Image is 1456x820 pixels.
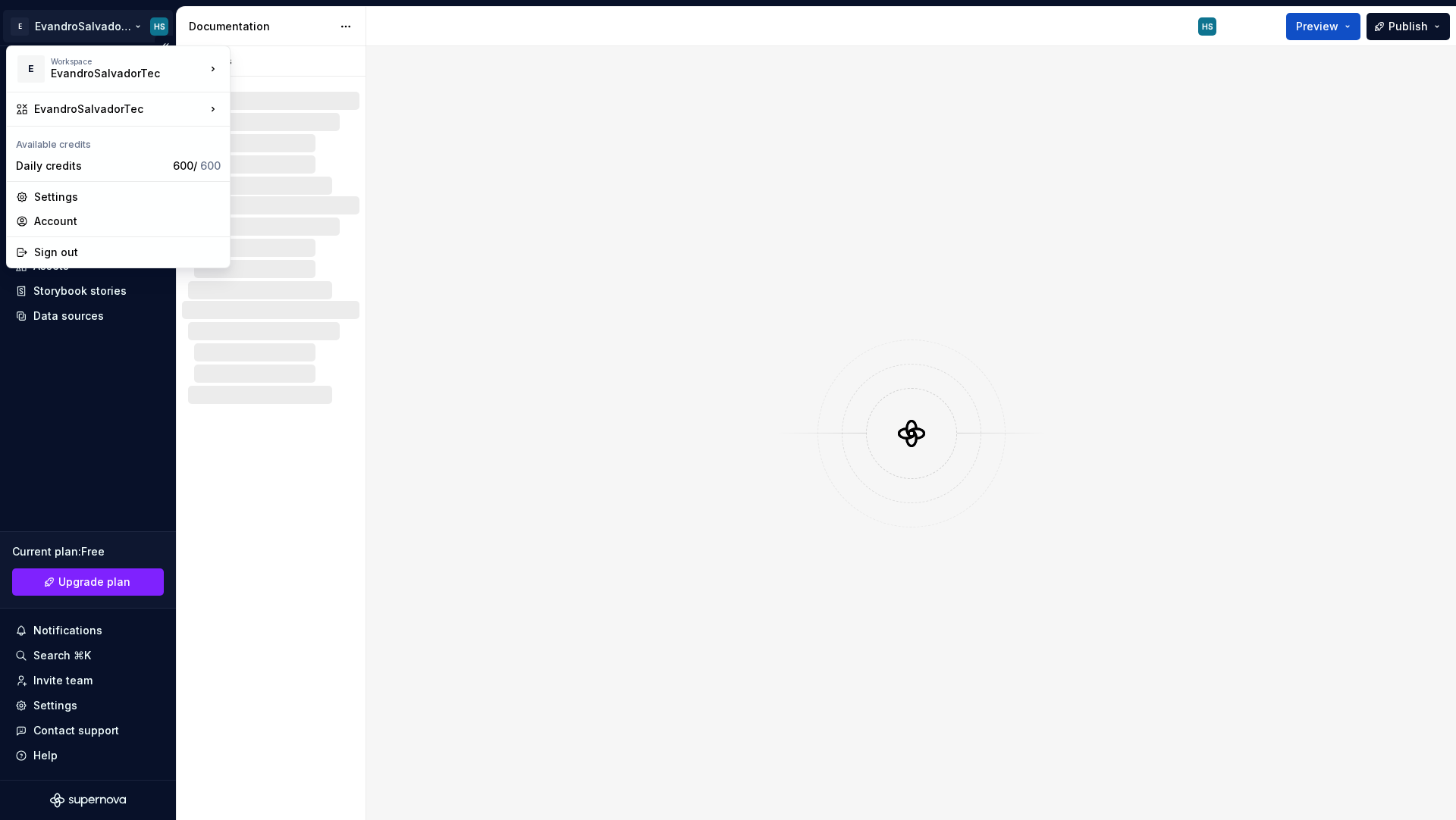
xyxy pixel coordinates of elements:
div: EvandroSalvadorTec [34,102,206,117]
span: 600 [200,159,221,172]
div: E [17,55,45,83]
span: 600 / [173,159,221,172]
div: Available credits [10,130,227,154]
div: Sign out [34,245,221,260]
div: Settings [34,189,221,205]
div: EvandroSalvadorTec [51,66,180,81]
div: Workspace [51,57,206,66]
div: Daily credits [16,158,167,174]
div: Account [34,214,221,229]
